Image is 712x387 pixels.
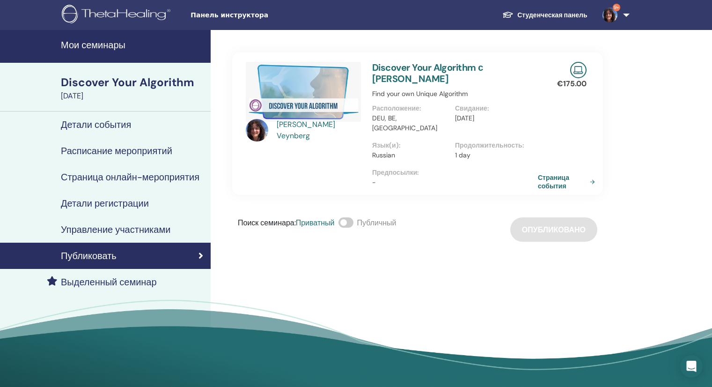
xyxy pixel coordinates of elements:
[61,171,199,183] h4: Страница онлайн-мероприятия
[372,168,538,178] p: Предпосылки :
[191,10,331,20] span: Панель инструктора
[61,145,172,156] h4: Расписание мероприятий
[61,39,205,51] h4: Мои семинары
[61,276,157,288] h4: Выделенный семинар
[538,173,599,190] a: Страница события
[246,119,268,141] img: default.jpg
[455,150,532,160] p: 1 day
[61,250,117,261] h4: Публиковать
[62,5,174,26] img: logo.png
[372,104,449,113] p: Расположение :
[61,74,205,90] div: Discover Your Algorithm
[455,141,532,150] p: Продолжительность :
[455,113,532,123] p: [DATE]
[372,113,449,133] p: DEU, BE, [GEOGRAPHIC_DATA]
[455,104,532,113] p: Свидание :
[680,355,703,378] div: Open Intercom Messenger
[613,4,620,11] span: 9+
[246,62,361,122] img: Discover Your Algorithm
[238,218,296,228] span: Поиск семинара :
[357,218,396,228] span: Публичный
[372,61,483,85] a: Discover Your Algorithm с [PERSON_NAME]
[61,90,205,102] div: [DATE]
[502,11,514,19] img: graduation-cap-white.svg
[570,62,587,78] img: Live Online Seminar
[61,119,131,130] h4: Детали события
[61,198,149,209] h4: Детали регистрации
[557,78,587,89] p: € 175.00
[277,119,363,141] a: [PERSON_NAME] Veynberg
[55,74,211,102] a: Discover Your Algorithm[DATE]
[372,150,449,160] p: Russian
[372,178,538,187] p: -
[372,141,449,150] p: Язык(и) :
[602,7,617,22] img: default.jpg
[495,7,595,24] a: Студенческая панель
[372,89,538,99] p: Find your own Unique Algorithm
[61,224,170,235] h4: Управление участниками
[296,218,335,228] span: Приватный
